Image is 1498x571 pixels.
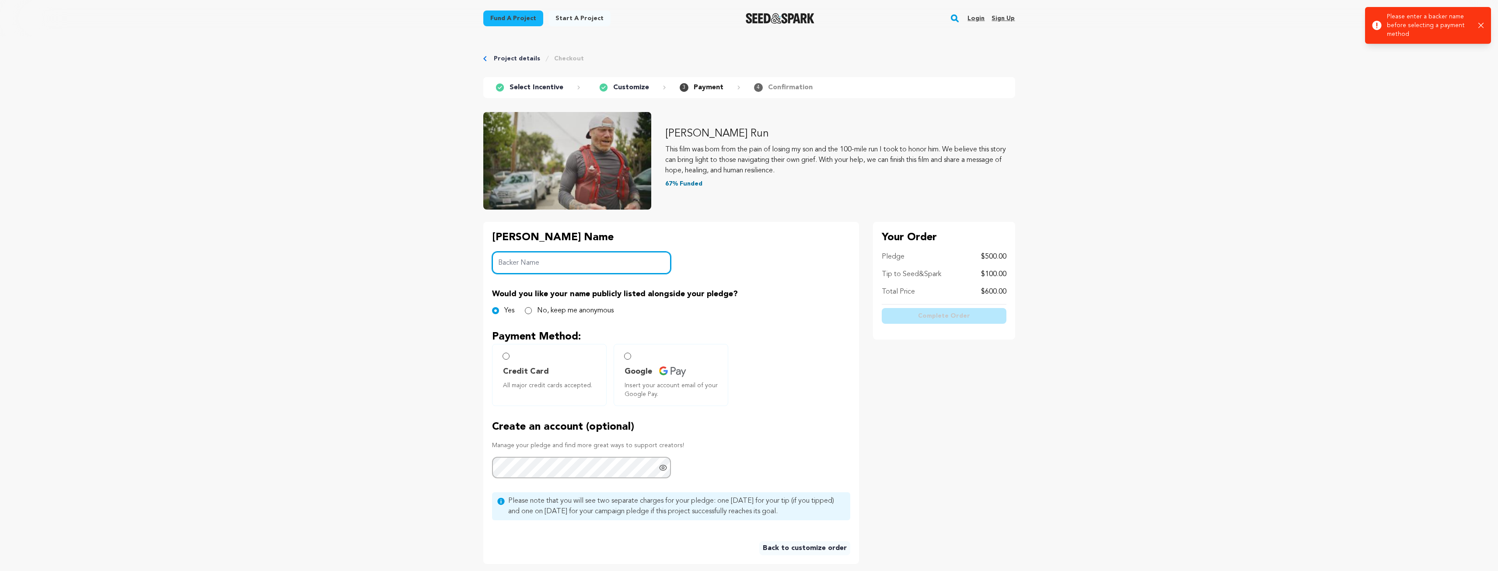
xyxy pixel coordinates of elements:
[694,82,723,93] p: Payment
[503,381,599,390] span: All major credit cards accepted.
[665,179,1015,188] p: 67% Funded
[537,305,614,316] label: No, keep me anonymous
[508,496,845,517] span: Please note that you will see two separate charges for your pledge: one [DATE] for your tip (if y...
[510,82,563,93] p: Select Incentive
[992,11,1015,25] a: Sign up
[882,308,1006,324] button: Complete Order
[554,54,584,63] a: Checkout
[494,54,540,63] a: Project details
[492,231,671,245] p: [PERSON_NAME] Name
[613,82,649,93] p: Customize
[680,83,688,92] span: 3
[492,252,671,274] input: Backer Name
[981,252,1006,262] p: $500.00
[659,463,667,472] a: Show password as plain text. Warning: this will display your password on the screen.
[625,381,721,399] span: Insert your account email of your Google Pay.
[981,287,1006,297] p: $600.00
[504,305,514,316] label: Yes
[492,330,850,344] p: Payment Method:
[882,231,1006,245] p: Your Order
[492,420,850,434] p: Create an account (optional)
[746,13,814,24] img: Seed&Spark Logo Dark Mode
[746,13,814,24] a: Seed&Spark Homepage
[1387,12,1471,39] p: Please enter a backer name before selecting a payment method
[967,11,985,25] a: Login
[882,269,941,280] p: Tip to Seed&Spark
[483,112,651,210] img: Ryan’s Run image
[548,11,611,26] a: Start a project
[483,54,1015,63] div: Breadcrumb
[665,144,1015,176] p: This film was born from the pain of losing my son and the 100-mile run I took to honor him. We be...
[882,252,904,262] p: Pledge
[483,11,543,26] a: Fund a project
[492,441,850,450] p: Manage your pledge and find more great ways to support creators!
[981,269,1006,280] p: $100.00
[759,541,850,555] a: Back to customize order
[659,366,686,377] img: credit card icons
[625,365,652,378] span: Google
[918,312,970,320] span: Complete Order
[503,365,549,378] span: Credit Card
[665,127,1015,141] p: [PERSON_NAME] Run
[882,287,915,297] p: Total Price
[768,82,813,93] p: Confirmation
[754,83,763,92] span: 4
[492,288,850,300] p: Would you like your name publicly listed alongside your pledge?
